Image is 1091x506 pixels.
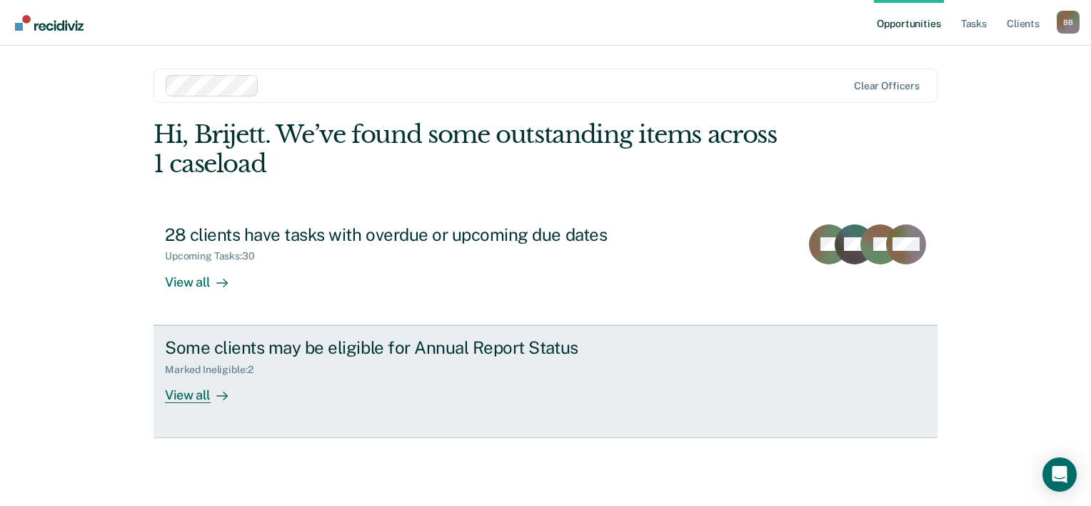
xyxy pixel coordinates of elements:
[165,364,264,376] div: Marked Ineligible : 2
[15,15,84,31] img: Recidiviz
[1042,457,1077,492] div: Open Intercom Messenger
[154,213,937,325] a: 28 clients have tasks with overdue or upcoming due datesUpcoming Tasks:30View all
[154,325,937,438] a: Some clients may be eligible for Annual Report StatusMarked Ineligible:2View all
[165,224,666,245] div: 28 clients have tasks with overdue or upcoming due dates
[154,120,780,179] div: Hi, Brijett. We’ve found some outstanding items across 1 caseload
[165,375,245,403] div: View all
[854,80,920,92] div: Clear officers
[165,337,666,358] div: Some clients may be eligible for Annual Report Status
[165,250,266,262] div: Upcoming Tasks : 30
[165,262,245,290] div: View all
[1057,11,1080,34] div: B B
[1057,11,1080,34] button: Profile dropdown button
